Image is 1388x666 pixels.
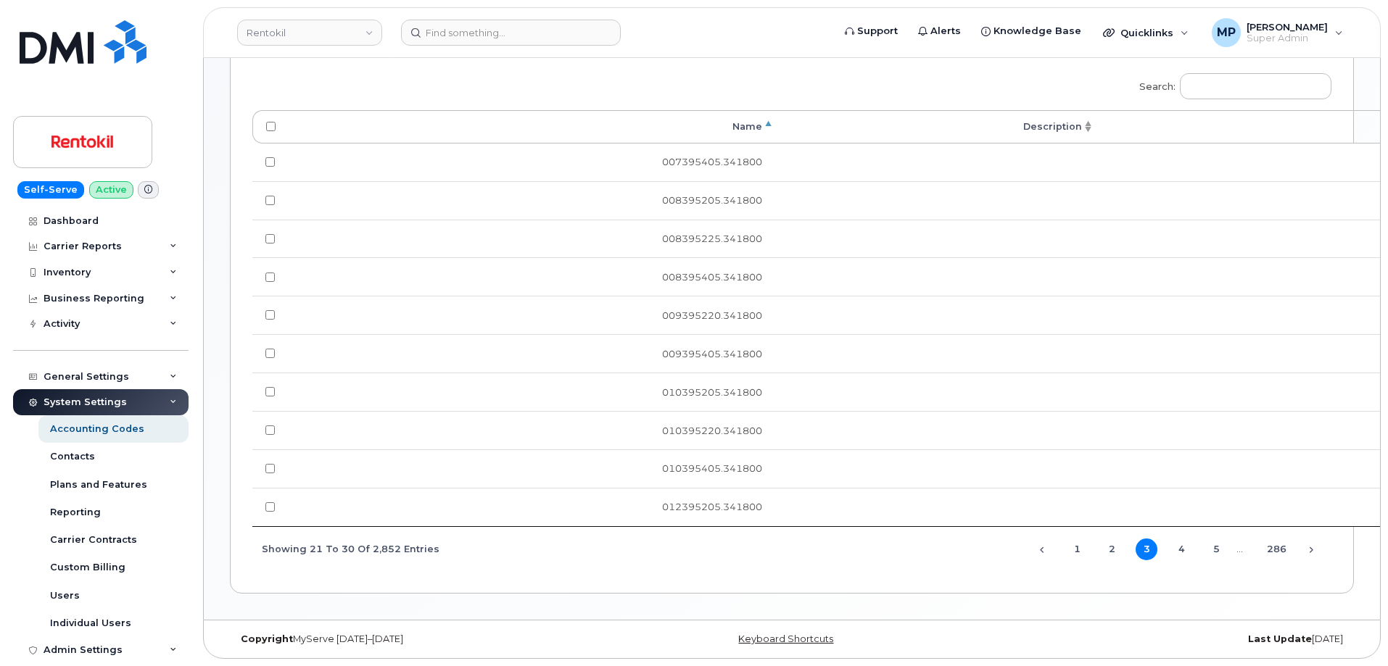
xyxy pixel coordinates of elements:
[979,633,1354,645] div: [DATE]
[1202,18,1353,47] div: Michael Partack
[289,449,775,488] td: 010395405.341800
[1217,24,1236,41] span: MP
[289,296,775,334] td: 009395220.341800
[994,24,1081,38] span: Knowledge Base
[289,181,775,220] td: 008395205.341800
[289,411,775,449] td: 010395220.341800
[289,488,775,526] td: 012395205.341800
[1031,538,1053,560] a: Previous
[1247,21,1328,33] span: [PERSON_NAME]
[1265,538,1287,560] a: 286
[1248,633,1312,644] strong: Last Update
[289,220,775,258] td: 008395225.341800
[230,633,605,645] div: MyServe [DATE]–[DATE]
[738,633,833,644] a: Keyboard Shortcuts
[857,24,898,38] span: Support
[1247,33,1328,44] span: Super Admin
[1227,543,1252,554] span: …
[401,20,621,46] input: Find something...
[930,24,961,38] span: Alerts
[289,110,775,143] th: Name: activate to sort column descending
[1066,538,1088,560] a: 1
[1170,538,1192,560] a: 4
[241,633,293,644] strong: Copyright
[1093,18,1199,47] div: Quicklinks
[237,20,382,46] a: Rentokil
[971,17,1091,46] a: Knowledge Base
[1136,538,1157,560] a: 3
[775,110,1095,143] th: Description: activate to sort column ascending
[1205,538,1227,560] a: 5
[289,334,775,372] td: 009395405.341800
[1180,73,1331,99] input: Search:
[1300,538,1322,560] a: Next
[1101,538,1123,560] a: 2
[1120,27,1173,38] span: Quicklinks
[1325,603,1377,655] iframe: Messenger Launcher
[1130,64,1331,104] label: Search:
[289,372,775,411] td: 010395205.341800
[289,257,775,296] td: 008395405.341800
[908,17,971,46] a: Alerts
[252,536,439,561] div: Showing 21 to 30 of 2,852 entries
[289,143,775,181] td: 007395405.341800
[835,17,908,46] a: Support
